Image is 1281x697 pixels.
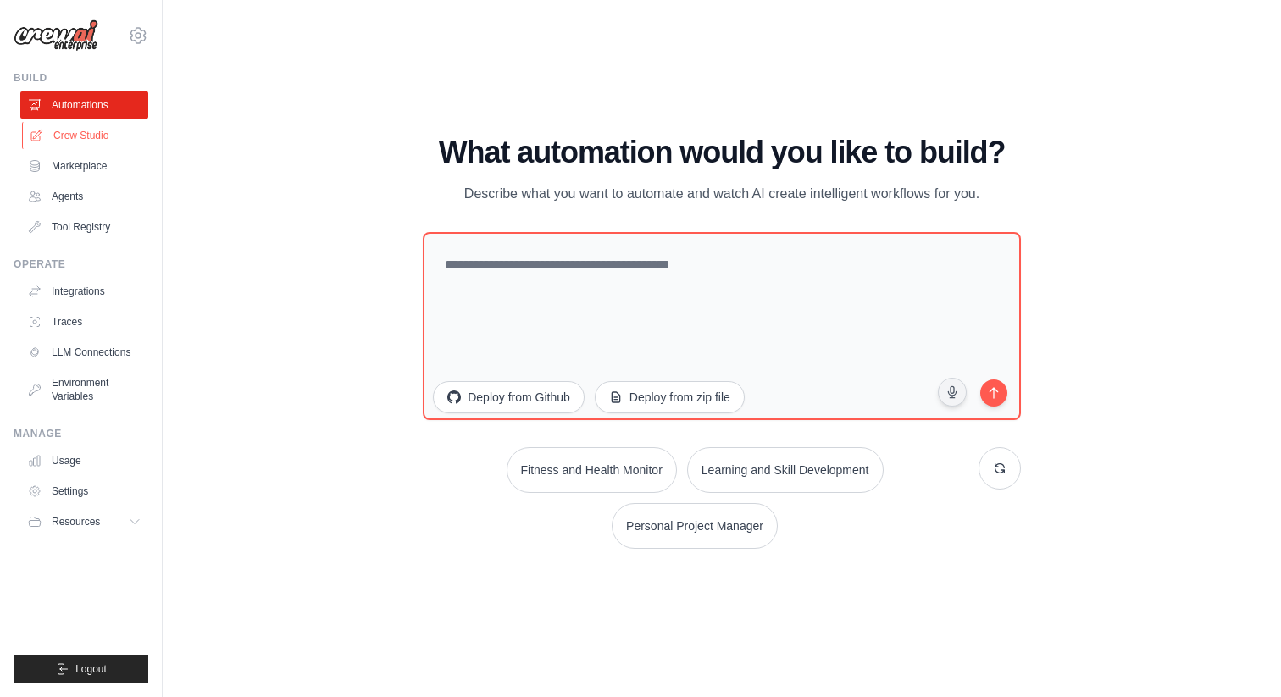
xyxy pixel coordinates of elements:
[595,381,745,413] button: Deploy from zip file
[14,257,148,271] div: Operate
[14,19,98,52] img: Logo
[20,478,148,505] a: Settings
[20,183,148,210] a: Agents
[423,136,1021,169] h1: What automation would you like to build?
[612,503,778,549] button: Personal Project Manager
[22,122,150,149] a: Crew Studio
[20,369,148,410] a: Environment Variables
[14,655,148,683] button: Logout
[75,662,107,676] span: Logout
[687,447,884,493] button: Learning and Skill Development
[20,508,148,535] button: Resources
[20,91,148,119] a: Automations
[433,381,585,413] button: Deploy from Github
[20,308,148,335] a: Traces
[1196,616,1281,697] iframe: Chat Widget
[437,183,1006,205] p: Describe what you want to automate and watch AI create intelligent workflows for you.
[20,339,148,366] a: LLM Connections
[20,213,148,241] a: Tool Registry
[20,152,148,180] a: Marketplace
[14,71,148,85] div: Build
[52,515,100,528] span: Resources
[20,278,148,305] a: Integrations
[14,427,148,440] div: Manage
[20,447,148,474] a: Usage
[507,447,677,493] button: Fitness and Health Monitor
